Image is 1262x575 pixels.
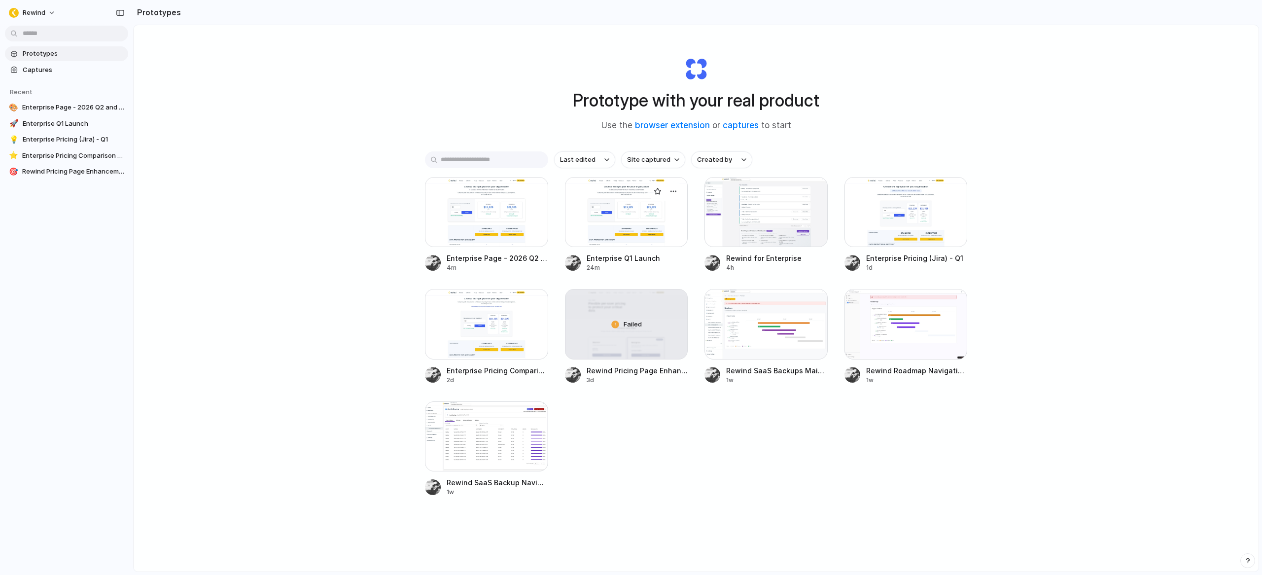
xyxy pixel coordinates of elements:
span: Last edited [560,155,596,165]
button: Site captured [621,151,685,168]
span: Rewind for Enterprise [726,253,828,263]
span: Prototypes [23,49,124,59]
a: browser extension [635,120,710,130]
span: Site captured [627,155,670,165]
a: 🚀Enterprise Q1 Launch [5,116,128,131]
div: 1w [726,376,828,385]
h2: Prototypes [133,6,181,18]
a: 🎨Enterprise Page - 2026 Q2 and beyond [5,100,128,115]
a: Enterprise Pricing Comparison - Further VisionEnterprise Pricing Comparison - Further Vision2d [425,289,548,384]
a: Prototypes [5,46,128,61]
a: 💡Enterprise Pricing (Jira) - Q1 [5,132,128,147]
span: Enterprise Q1 Launch [587,253,688,263]
button: Created by [691,151,752,168]
span: Enterprise Pricing (Jira) - Q1 [866,253,968,263]
a: Rewind Roadmap Navigation IntegrationRewind Roadmap Navigation Integration1w [844,289,968,384]
span: Rewind Pricing Page Enhancement [587,365,688,376]
span: Rewind [23,8,45,18]
a: captures [723,120,759,130]
a: 🎯Rewind Pricing Page Enhancement [5,164,128,179]
div: 4h [726,263,828,272]
span: Failed [624,320,642,329]
a: Enterprise Q1 LaunchEnterprise Q1 Launch24m [565,177,688,272]
button: Rewind [5,5,61,21]
div: 1w [866,376,968,385]
span: Rewind SaaS Backups Main Interface [726,365,828,376]
h1: Prototype with your real product [573,87,819,113]
div: 3d [587,376,688,385]
div: 🎨 [9,103,18,112]
button: Last edited [554,151,615,168]
div: 🚀 [9,119,19,129]
span: Rewind Roadmap Navigation Integration [866,365,968,376]
a: Rewind Pricing Page EnhancementFailedRewind Pricing Page Enhancement3d [565,289,688,384]
span: Enterprise Page - 2026 Q2 and beyond [447,253,548,263]
span: Use the or to start [601,119,791,132]
div: 4m [447,263,548,272]
a: Rewind for EnterpriseRewind for Enterprise4h [704,177,828,272]
span: Enterprise Q1 Launch [23,119,124,129]
span: Enterprise Page - 2026 Q2 and beyond [22,103,124,112]
span: Enterprise Pricing Comparison - Further Vision [447,365,548,376]
span: Rewind Pricing Page Enhancement [22,167,124,177]
div: 🎯 [9,167,18,177]
a: Rewind SaaS Backup Navigation ButtonRewind SaaS Backup Navigation Button1w [425,401,548,497]
span: Created by [697,155,732,165]
div: 1d [866,263,968,272]
a: Enterprise Page - 2026 Q2 and beyondEnterprise Page - 2026 Q2 and beyond4m [425,177,548,272]
span: Recent [10,88,33,96]
span: Rewind SaaS Backup Navigation Button [447,477,548,488]
a: ⭐Enterprise Pricing Comparison - Further Vision [5,148,128,163]
span: Captures [23,65,124,75]
div: 1w [447,488,548,497]
a: Rewind SaaS Backups Main InterfaceRewind SaaS Backups Main Interface1w [704,289,828,384]
span: Enterprise Pricing Comparison - Further Vision [22,151,124,161]
div: ⭐ [9,151,18,161]
a: Captures [5,63,128,77]
a: Enterprise Pricing (Jira) - Q1Enterprise Pricing (Jira) - Q11d [844,177,968,272]
span: Enterprise Pricing (Jira) - Q1 [23,135,124,144]
div: 24m [587,263,688,272]
div: 💡 [9,135,19,144]
div: 2d [447,376,548,385]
